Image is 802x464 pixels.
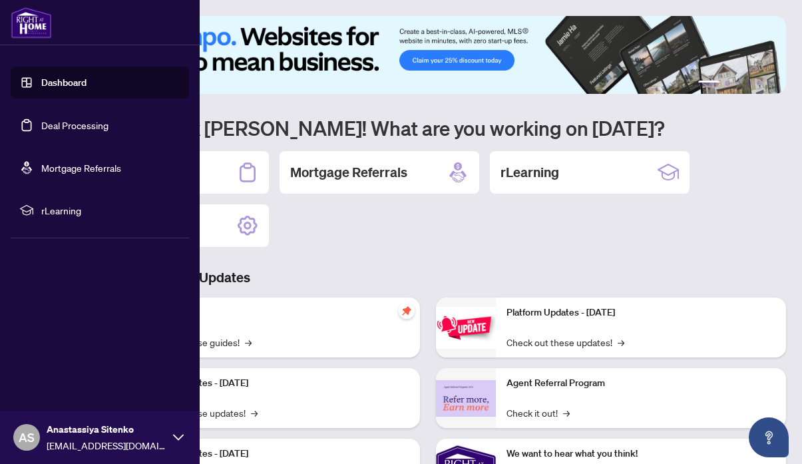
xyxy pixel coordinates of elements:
span: → [245,335,252,349]
a: Check out these updates!→ [506,335,624,349]
a: Check it out!→ [506,405,570,420]
button: 4 [746,81,751,86]
button: 6 [767,81,773,86]
button: 1 [698,81,719,86]
h3: Brokerage & Industry Updates [69,268,786,287]
a: Mortgage Referrals [41,162,121,174]
h1: Welcome back [PERSON_NAME]! What are you working on [DATE]? [69,115,786,140]
span: → [563,405,570,420]
p: Self-Help [140,306,409,320]
img: Platform Updates - June 23, 2025 [436,307,496,349]
img: logo [11,7,52,39]
span: Anastassiya Sitenko [47,422,166,437]
button: 3 [735,81,741,86]
img: Agent Referral Program [436,380,496,417]
span: rLearning [41,203,180,218]
button: 5 [757,81,762,86]
p: Platform Updates - [DATE] [140,376,409,391]
span: pushpin [399,303,415,319]
span: → [251,405,258,420]
p: We want to hear what you think! [506,447,776,461]
button: Open asap [749,417,789,457]
h2: rLearning [501,163,559,182]
a: Deal Processing [41,119,108,131]
a: Dashboard [41,77,87,89]
button: 2 [725,81,730,86]
img: Slide 0 [69,16,786,94]
p: Agent Referral Program [506,376,776,391]
span: → [618,335,624,349]
p: Platform Updates - [DATE] [506,306,776,320]
span: [EMAIL_ADDRESS][DOMAIN_NAME] [47,438,166,453]
span: AS [19,428,35,447]
h2: Mortgage Referrals [290,163,407,182]
p: Platform Updates - [DATE] [140,447,409,461]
